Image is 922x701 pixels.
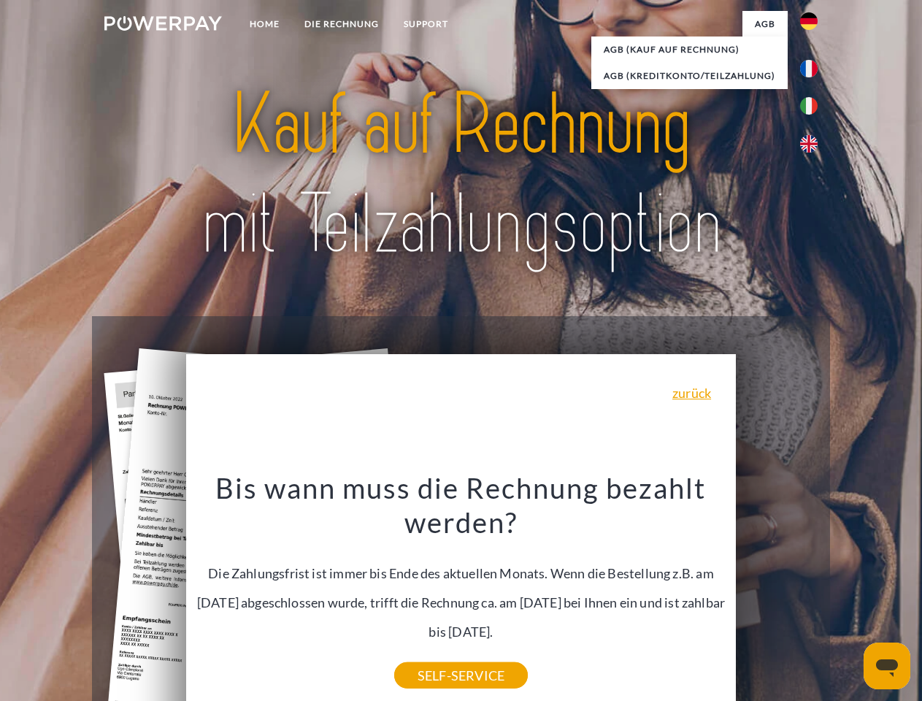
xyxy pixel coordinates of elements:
[800,60,818,77] img: fr
[237,11,292,37] a: Home
[864,643,910,689] iframe: Schaltfläche zum Öffnen des Messaging-Fensters
[139,70,783,280] img: title-powerpay_de.svg
[292,11,391,37] a: DIE RECHNUNG
[800,135,818,153] img: en
[800,97,818,115] img: it
[672,386,711,399] a: zurück
[391,11,461,37] a: SUPPORT
[800,12,818,30] img: de
[195,470,728,675] div: Die Zahlungsfrist ist immer bis Ende des aktuellen Monats. Wenn die Bestellung z.B. am [DATE] abg...
[591,63,788,89] a: AGB (Kreditkonto/Teilzahlung)
[104,16,222,31] img: logo-powerpay-white.svg
[394,662,528,689] a: SELF-SERVICE
[742,11,788,37] a: agb
[591,37,788,63] a: AGB (Kauf auf Rechnung)
[195,470,728,540] h3: Bis wann muss die Rechnung bezahlt werden?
